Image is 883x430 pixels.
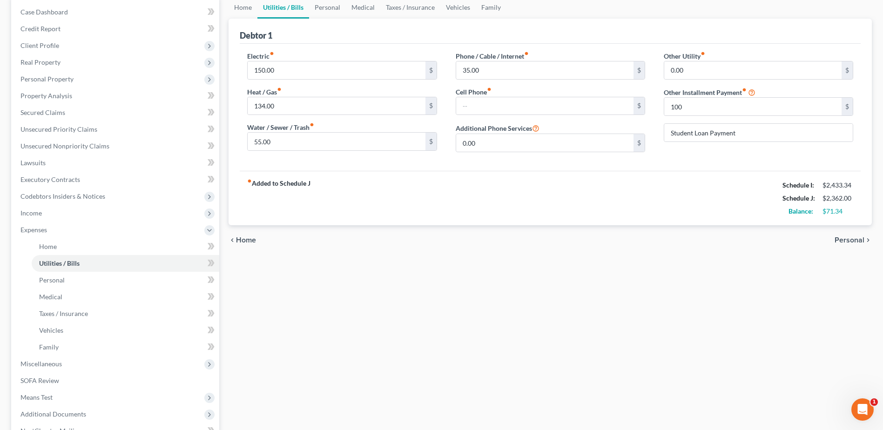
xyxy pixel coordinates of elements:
[39,326,63,334] span: Vehicles
[39,309,88,317] span: Taxes / Insurance
[33,249,87,258] div: [PERSON_NAME]
[247,179,310,218] strong: Added to Schedule J
[13,4,219,20] a: Case Dashboard
[240,30,272,41] div: Debtor 1
[163,4,180,20] div: Close
[21,314,40,320] span: Home
[20,92,72,100] span: Property Analysis
[425,97,437,115] div: $
[13,372,219,389] a: SOFA Review
[20,192,105,200] span: Codebtors Insiders & Notices
[782,194,815,202] strong: Schedule J:
[247,51,274,61] label: Electric
[148,314,162,320] span: Help
[456,134,634,152] input: --
[634,134,645,152] div: $
[13,138,219,155] a: Unsecured Nonpriority Claims
[20,393,53,401] span: Means Test
[456,61,634,79] input: --
[634,97,645,115] div: $
[39,242,57,250] span: Home
[270,51,274,56] i: fiber_manual_record
[425,61,437,79] div: $
[456,87,492,97] label: Cell Phone
[33,214,87,224] div: [PERSON_NAME]
[69,4,119,20] h1: Messages
[39,343,59,351] span: Family
[277,87,282,92] i: fiber_manual_record
[248,97,425,115] input: --
[20,58,61,66] span: Real Property
[20,376,59,384] span: SOFA Review
[89,111,115,121] div: • [DATE]
[33,76,87,86] div: [PERSON_NAME]
[62,290,124,328] button: Messages
[789,207,813,215] strong: Balance:
[89,283,115,293] div: • [DATE]
[456,51,529,61] label: Phone / Cable / Internet
[247,87,282,97] label: Heat / Gas
[835,236,864,244] span: Personal
[11,239,29,258] img: Profile image for Katie
[456,97,634,115] input: --
[39,276,65,284] span: Personal
[664,87,747,97] label: Other Installment Payment
[20,8,68,16] span: Case Dashboard
[664,98,842,115] input: --
[11,136,29,155] img: Profile image for Emma
[487,87,492,92] i: fiber_manual_record
[11,274,29,292] img: Profile image for Sara
[456,122,539,134] label: Additional Phone Services
[75,314,111,320] span: Messages
[20,108,65,116] span: Secured Claims
[89,249,115,258] div: • [DATE]
[247,122,314,132] label: Water / Sewer / Trash
[236,236,256,244] span: Home
[32,238,219,255] a: Home
[89,76,115,86] div: • [DATE]
[20,226,47,234] span: Expenses
[634,61,645,79] div: $
[842,98,853,115] div: $
[33,180,87,189] div: [PERSON_NAME]
[124,290,186,328] button: Help
[33,111,87,121] div: [PERSON_NAME]
[33,42,87,52] div: [PERSON_NAME]
[89,42,115,52] div: • 2h ago
[32,339,219,356] a: Family
[20,41,59,49] span: Client Profile
[39,293,62,301] span: Medical
[32,289,219,305] a: Medical
[851,398,874,421] iframe: Intercom live chat
[835,236,872,244] button: Personal chevron_right
[32,305,219,322] a: Taxes / Insurance
[13,121,219,138] a: Unsecured Priority Claims
[20,209,42,217] span: Income
[20,25,61,33] span: Credit Report
[11,170,29,189] img: Profile image for Emma
[247,179,252,183] i: fiber_manual_record
[842,61,853,79] div: $
[20,175,80,183] span: Executory Contracts
[20,125,97,133] span: Unsecured Priority Claims
[13,104,219,121] a: Secured Claims
[32,322,219,339] a: Vehicles
[229,236,256,244] button: chevron_left Home
[13,20,219,37] a: Credit Report
[11,67,29,86] img: Profile image for Emma
[33,67,62,75] span: Thanks!!
[20,360,62,368] span: Miscellaneous
[524,51,529,56] i: fiber_manual_record
[425,133,437,150] div: $
[13,87,219,104] a: Property Analysis
[822,207,853,216] div: $71.34
[89,214,115,224] div: • [DATE]
[89,145,115,155] div: • [DATE]
[13,155,219,171] a: Lawsuits
[664,124,853,141] input: Specify...
[20,159,46,167] span: Lawsuits
[782,181,814,189] strong: Schedule I:
[20,142,109,150] span: Unsecured Nonpriority Claims
[742,87,747,92] i: fiber_manual_record
[864,236,872,244] i: chevron_right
